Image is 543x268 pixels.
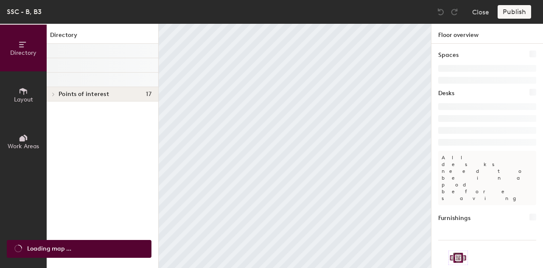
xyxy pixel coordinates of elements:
[47,31,158,44] h1: Directory
[472,5,489,19] button: Close
[27,244,71,254] span: Loading map ...
[14,96,33,103] span: Layout
[438,89,454,98] h1: Desks
[438,151,536,205] p: All desks need to be in a pod before saving
[7,6,42,17] div: SSC - B, B3
[59,91,109,98] span: Points of interest
[431,24,543,44] h1: Floor overview
[450,8,459,16] img: Redo
[438,214,470,223] h1: Furnishings
[10,49,36,56] span: Directory
[437,8,445,16] img: Undo
[8,143,39,150] span: Work Areas
[146,91,151,98] span: 17
[438,51,459,60] h1: Spaces
[159,24,431,268] canvas: Map
[448,251,468,265] img: Sticker logo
